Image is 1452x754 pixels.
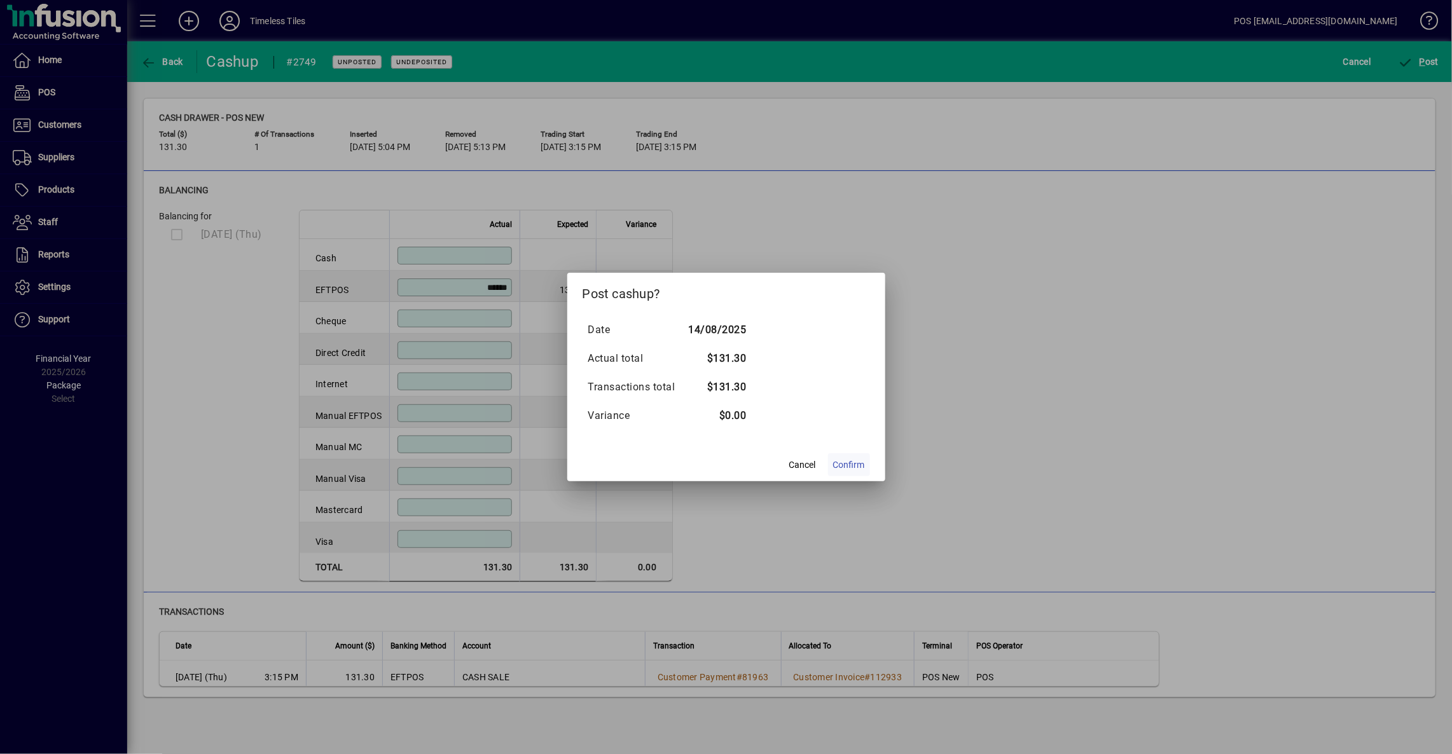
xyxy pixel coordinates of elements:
span: Confirm [833,458,865,472]
td: $131.30 [688,373,747,401]
h2: Post cashup? [567,273,885,310]
span: Cancel [789,458,816,472]
button: Cancel [782,453,823,476]
td: Actual total [588,344,688,373]
td: Date [588,315,688,344]
button: Confirm [828,453,870,476]
td: $131.30 [688,344,747,373]
td: 14/08/2025 [688,315,747,344]
td: $0.00 [688,401,747,430]
td: Variance [588,401,688,430]
td: Transactions total [588,373,688,401]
